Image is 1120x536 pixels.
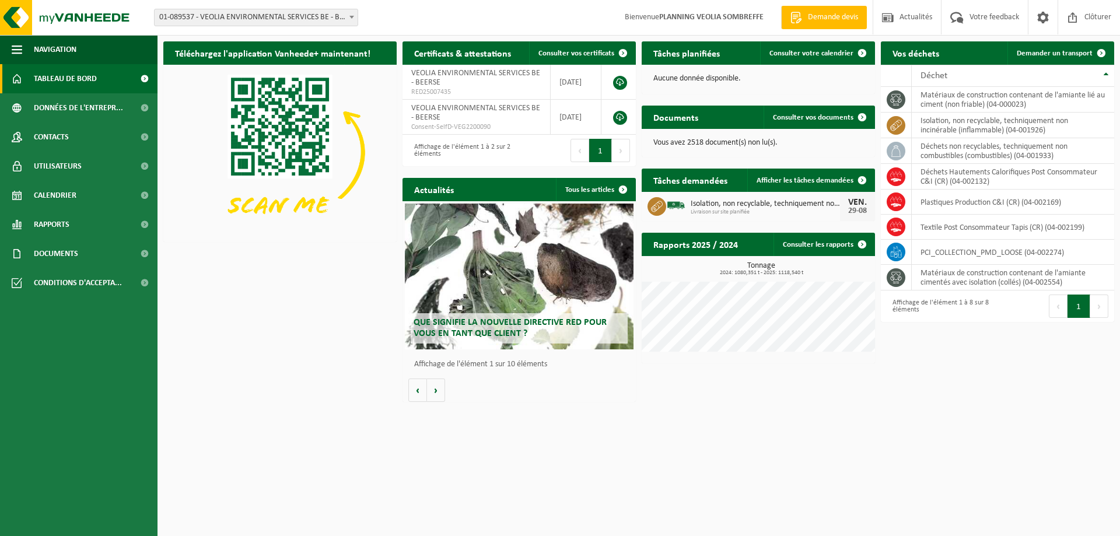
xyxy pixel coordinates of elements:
span: Afficher les tâches demandées [757,177,853,184]
td: matériaux de construction contenant de l'amiante lié au ciment (non friable) (04-000023) [912,87,1114,113]
a: Demander un transport [1007,41,1113,65]
span: 2024: 1080,351 t - 2025: 1118,540 t [647,270,875,276]
p: Aucune donnée disponible. [653,75,863,83]
span: Navigation [34,35,76,64]
td: isolation, non recyclable, techniquement non incinérable (inflammable) (04-001926) [912,113,1114,138]
td: Textile Post Consommateur Tapis (CR) (04-002199) [912,215,1114,240]
span: VEOLIA ENVIRONMENTAL SERVICES BE - BEERSE [411,104,540,122]
a: Consulter vos documents [764,106,874,129]
span: Tableau de bord [34,64,97,93]
a: Consulter vos certificats [529,41,635,65]
h3: Tonnage [647,262,875,276]
button: 1 [1067,295,1090,318]
span: Consulter vos certificats [538,50,614,57]
span: 01-089537 - VEOLIA ENVIRONMENTAL SERVICES BE - BEERSE [154,9,358,26]
span: RED25007435 [411,87,541,97]
span: Contacts [34,122,69,152]
span: Rapports [34,210,69,239]
h2: Documents [642,106,710,128]
p: Vous avez 2518 document(s) non lu(s). [653,139,863,147]
span: Déchet [921,71,947,80]
td: Plastiques Production C&I (CR) (04-002169) [912,190,1114,215]
div: 29-08 [846,207,869,215]
span: Isolation, non recyclable, techniquement non incinérable (inflammable) [691,199,840,209]
strong: PLANNING VEOLIA SOMBREFFE [659,13,764,22]
h2: Tâches demandées [642,169,739,191]
td: déchets non recyclables, techniquement non combustibles (combustibles) (04-001933) [912,138,1114,164]
span: VEOLIA ENVIRONMENTAL SERVICES BE - BEERSE [411,69,540,87]
img: Download de VHEPlus App [163,65,397,240]
img: BL-SO-LV [666,195,686,215]
td: [DATE] [551,65,601,100]
button: Vorige [408,379,427,402]
h2: Téléchargez l'application Vanheede+ maintenant! [163,41,382,64]
button: Previous [1049,295,1067,318]
span: Utilisateurs [34,152,82,181]
button: Next [612,139,630,162]
a: Demande devis [781,6,867,29]
span: Que signifie la nouvelle directive RED pour vous en tant que client ? [414,318,607,338]
a: Afficher les tâches demandées [747,169,874,192]
span: Documents [34,239,78,268]
h2: Vos déchets [881,41,951,64]
span: Demander un transport [1017,50,1093,57]
button: Next [1090,295,1108,318]
span: Données de l'entrepr... [34,93,123,122]
a: Que signifie la nouvelle directive RED pour vous en tant que client ? [405,204,633,349]
span: Consulter vos documents [773,114,853,121]
h2: Actualités [402,178,466,201]
p: Affichage de l'élément 1 sur 10 éléments [414,360,630,369]
a: Tous les articles [556,178,635,201]
div: VEN. [846,198,869,207]
span: Demande devis [805,12,861,23]
span: Consent-SelfD-VEG2200090 [411,122,541,132]
span: Consulter votre calendrier [769,50,853,57]
td: PCI_COLLECTION_PMD_LOOSE (04-002274) [912,240,1114,265]
h2: Certificats & attestations [402,41,523,64]
button: Volgende [427,379,445,402]
div: Affichage de l'élément 1 à 8 sur 8 éléments [887,293,992,319]
a: Consulter les rapports [773,233,874,256]
h2: Rapports 2025 / 2024 [642,233,750,255]
span: Calendrier [34,181,76,210]
td: [DATE] [551,100,601,135]
button: Previous [570,139,589,162]
td: matériaux de construction contenant de l'amiante cimentés avec isolation (collés) (04-002554) [912,265,1114,290]
span: Livraison sur site planifiée [691,209,840,216]
a: Consulter votre calendrier [760,41,874,65]
h2: Tâches planifiées [642,41,731,64]
span: 01-089537 - VEOLIA ENVIRONMENTAL SERVICES BE - BEERSE [155,9,358,26]
span: Conditions d'accepta... [34,268,122,297]
div: Affichage de l'élément 1 à 2 sur 2 éléments [408,138,513,163]
td: Déchets Hautements Calorifiques Post Consommateur C&I (CR) (04-002132) [912,164,1114,190]
button: 1 [589,139,612,162]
